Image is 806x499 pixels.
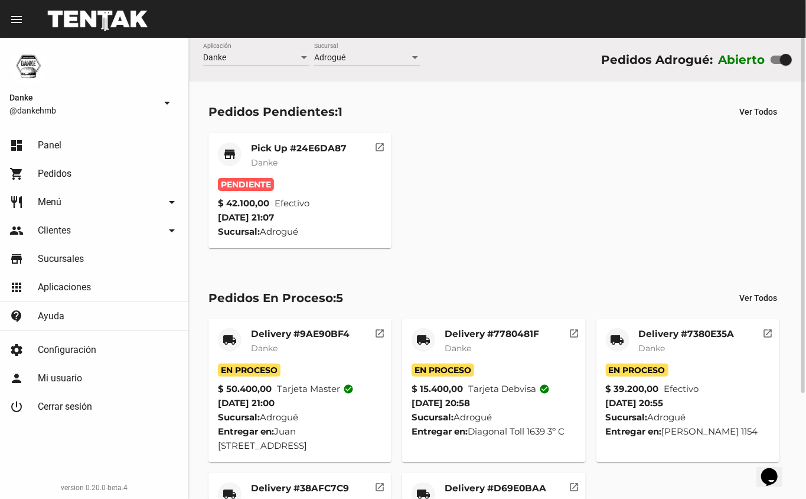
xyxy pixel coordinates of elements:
[639,328,735,340] mat-card-title: Delivery #7380E35A
[38,140,61,151] span: Panel
[38,196,61,208] span: Menú
[208,289,343,307] div: Pedidos En Proceso:
[374,326,385,337] mat-icon: open_in_new
[218,226,260,237] strong: Sucursal:
[38,225,71,236] span: Clientes
[9,371,24,385] mat-icon: person
[38,401,92,413] span: Cerrar sesión
[412,382,463,396] strong: $ 15.400,00
[9,47,47,85] img: 1d4517d0-56da-456b-81f5-6111ccf01445.png
[251,142,347,154] mat-card-title: Pick Up #24E6DA87
[445,343,471,354] span: Danke
[9,195,24,209] mat-icon: restaurant
[412,397,470,409] span: [DATE] 20:58
[718,50,765,69] label: Abierto
[218,364,280,377] span: En Proceso
[336,291,343,305] span: 5
[223,147,237,161] mat-icon: store
[9,252,24,266] mat-icon: store
[412,410,576,425] div: Adrogué
[468,382,550,396] span: Tarjeta debvisa
[9,309,24,323] mat-icon: contact_support
[9,482,179,494] div: version 0.20.0-beta.4
[374,140,385,151] mat-icon: open_in_new
[218,196,269,210] strong: $ 42.100,00
[9,167,24,181] mat-icon: shopping_cart
[569,326,579,337] mat-icon: open_in_new
[539,384,550,394] mat-icon: check_circle
[9,138,24,153] mat-icon: dashboard
[611,333,625,347] mat-icon: local_shipping
[606,411,648,423] strong: Sucursal:
[412,364,474,377] span: En Proceso
[218,178,274,191] span: Pendiente
[412,411,453,423] strong: Sucursal:
[601,50,713,69] div: Pedidos Adrogué:
[38,372,82,384] span: Mi usuario
[218,225,383,239] div: Adrogué
[416,333,430,347] mat-icon: local_shipping
[445,482,546,494] mat-card-title: Delivery #D69E0BAA
[38,168,71,180] span: Pedidos
[739,293,777,303] span: Ver Todos
[9,90,155,105] span: Danke
[218,425,383,453] div: Juan [STREET_ADDRESS]
[606,410,771,425] div: Adrogué
[203,53,226,62] span: Danke
[606,426,662,437] strong: Entregar en:
[606,364,668,377] span: En Proceso
[338,105,342,119] span: 1
[606,382,659,396] strong: $ 39.200,00
[639,343,665,354] span: Danke
[343,384,354,394] mat-icon: check_circle
[38,310,64,322] span: Ayuda
[730,101,787,122] button: Ver Todos
[218,212,274,223] span: [DATE] 21:07
[218,426,274,437] strong: Entregar en:
[208,102,342,121] div: Pedidos Pendientes:
[445,328,539,340] mat-card-title: Delivery #7780481F
[251,328,350,340] mat-card-title: Delivery #9AE90BF4
[218,382,272,396] strong: $ 50.400,00
[38,253,84,265] span: Sucursales
[739,107,777,116] span: Ver Todos
[9,12,24,27] mat-icon: menu
[277,382,354,396] span: Tarjeta master
[412,426,468,437] strong: Entregar en:
[412,425,576,439] div: Diagonal Toll 1639 3º C
[606,425,771,439] div: [PERSON_NAME] 1154
[9,223,24,238] mat-icon: people
[9,280,24,294] mat-icon: apps
[569,480,579,491] mat-icon: open_in_new
[165,195,179,209] mat-icon: arrow_drop_down
[160,96,174,110] mat-icon: arrow_drop_down
[251,157,278,168] span: Danke
[606,397,664,409] span: [DATE] 20:55
[38,344,96,356] span: Configuración
[756,452,794,487] iframe: chat widget
[374,480,385,491] mat-icon: open_in_new
[9,105,155,116] span: @dankehmb
[223,333,237,347] mat-icon: local_shipping
[664,382,699,396] span: Efectivo
[9,343,24,357] mat-icon: settings
[38,281,91,293] span: Aplicaciones
[218,411,260,423] strong: Sucursal:
[218,410,383,425] div: Adrogué
[314,53,345,62] span: Adrogué
[165,223,179,238] mat-icon: arrow_drop_down
[251,482,349,494] mat-card-title: Delivery #38AFC7C9
[218,397,275,409] span: [DATE] 21:00
[9,400,24,414] mat-icon: power_settings_new
[762,326,773,337] mat-icon: open_in_new
[251,343,278,354] span: Danke
[730,287,787,309] button: Ver Todos
[275,196,309,210] span: Efectivo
